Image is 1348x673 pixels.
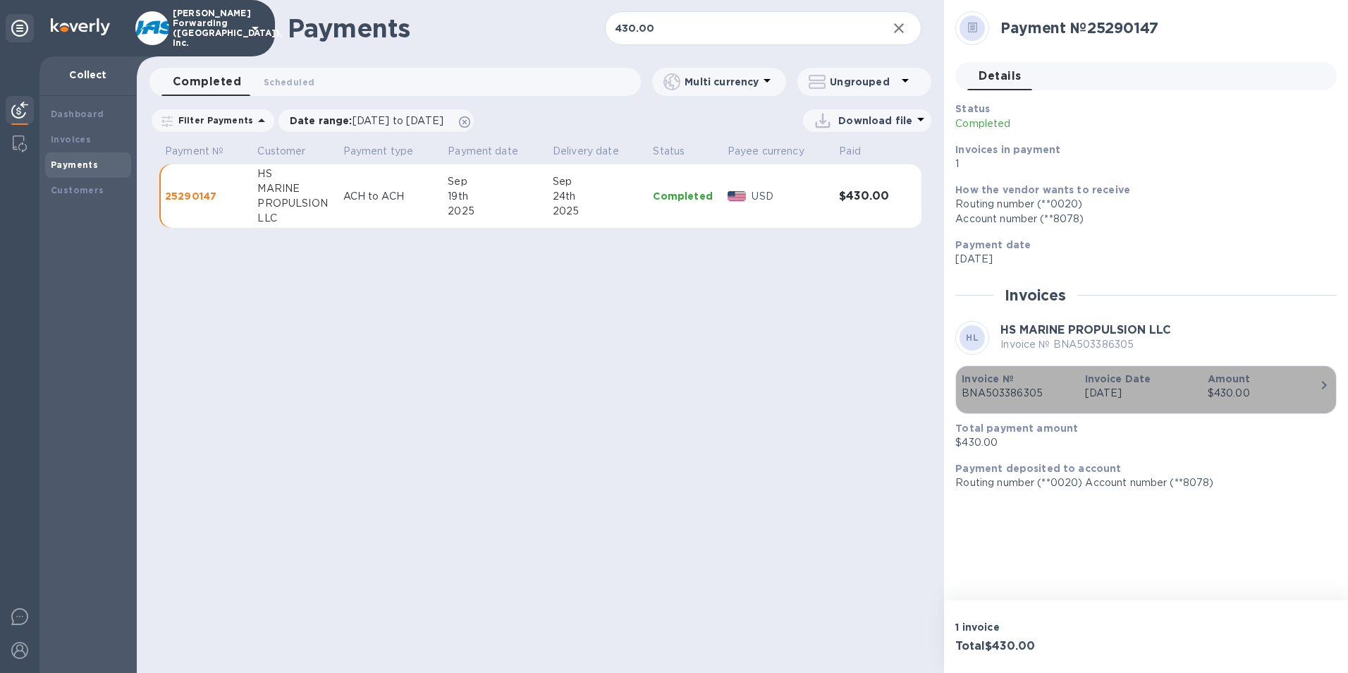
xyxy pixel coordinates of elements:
[955,157,1325,171] p: 1
[264,75,314,90] span: Scheduled
[448,144,518,159] p: Payment date
[955,239,1031,250] b: Payment date
[1208,386,1319,401] div: $430.00
[257,144,324,159] span: Customer
[839,144,861,159] p: Paid
[278,109,474,132] div: Date range:[DATE] to [DATE]
[448,189,541,204] div: 19th
[1000,19,1325,37] h2: Payment № 25290147
[955,365,1337,414] button: Invoice №BNA503386305Invoice Date[DATE]Amount$430.00
[448,174,541,189] div: Sep
[653,144,703,159] span: Status
[653,144,685,159] p: Status
[343,189,437,204] p: ACH to ACH
[1000,337,1171,352] p: Invoice № BNA503386305
[553,189,642,204] div: 24th
[343,144,432,159] span: Payment type
[165,144,242,159] span: Payment №
[653,189,716,203] p: Completed
[955,475,1325,490] p: Routing number (**0020) Account number (**8078)
[257,181,331,196] div: MARINE
[173,8,243,48] p: [PERSON_NAME] Forwarding ([GEOGRAPHIC_DATA]), Inc.
[165,144,223,159] p: Payment №
[955,212,1325,226] div: Account number (**8078)
[173,114,253,126] p: Filter Payments
[343,144,414,159] p: Payment type
[257,144,305,159] p: Customer
[51,185,104,195] b: Customers
[839,144,879,159] span: Paid
[955,435,1325,450] p: $430.00
[51,134,91,145] b: Invoices
[838,114,912,128] p: Download file
[257,211,331,226] div: LLC
[165,189,246,203] p: 25290147
[966,332,979,343] b: HL
[955,463,1121,474] b: Payment deposited to account
[955,620,1140,634] p: 1 invoice
[728,191,747,201] img: USD
[955,184,1130,195] b: How the vendor wants to receive
[353,115,443,126] span: [DATE] to [DATE]
[955,144,1060,155] b: Invoices in payment
[1208,373,1251,384] b: Amount
[553,144,619,159] p: Delivery date
[685,75,759,89] p: Multi currency
[51,159,98,170] b: Payments
[955,116,1202,131] p: Completed
[553,144,637,159] span: Delivery date
[1000,323,1171,336] b: HS MARINE PROPULSION LLC
[955,197,1325,212] div: Routing number (**0020)
[448,144,537,159] span: Payment date
[962,373,1013,384] b: Invoice №
[51,109,104,119] b: Dashboard
[1005,286,1066,304] h2: Invoices
[288,13,605,43] h1: Payments
[752,189,828,204] p: USD
[173,72,241,92] span: Completed
[1085,373,1151,384] b: Invoice Date
[1085,386,1196,401] p: [DATE]
[553,174,642,189] div: Sep
[448,204,541,219] div: 2025
[962,386,1073,401] p: BNA503386305
[955,423,1078,434] b: Total payment amount
[290,114,451,128] p: Date range :
[51,18,110,35] img: Logo
[728,144,804,159] p: Payee currency
[955,103,990,114] b: Status
[553,204,642,219] div: 2025
[257,166,331,181] div: HS
[257,196,331,211] div: PROPULSION
[955,252,1325,267] p: [DATE]
[728,144,823,159] span: Payee currency
[51,68,125,82] p: Collect
[830,75,897,89] p: Ungrouped
[979,66,1021,86] span: Details
[955,640,1140,653] h3: Total $430.00
[839,190,892,203] h3: $430.00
